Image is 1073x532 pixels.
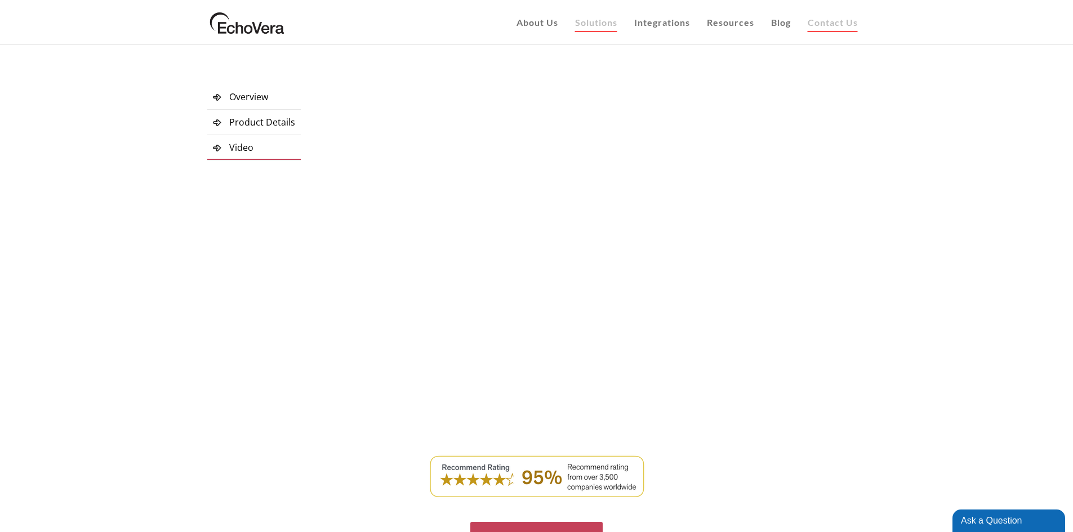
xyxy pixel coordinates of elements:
span: Contact Us [808,17,858,28]
span: Video [229,141,253,154]
span: Resources [707,17,754,28]
a: Overview [207,84,301,110]
img: EchoVera [207,8,287,37]
a: Product Details [207,110,301,135]
span: Solutions [575,17,617,28]
span: Product Details [229,116,295,128]
iframe: chat widget [952,507,1067,532]
span: About Us [517,17,558,28]
span: Overview [229,91,268,103]
a: Video [207,135,301,160]
span: Blog [771,17,791,28]
img: recommend ratings [426,451,648,499]
span: Integrations [634,17,690,28]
